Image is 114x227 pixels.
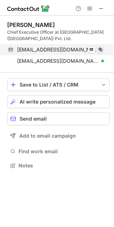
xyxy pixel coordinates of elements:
span: Notes [19,162,107,169]
span: Find work email [19,148,107,155]
span: AI write personalized message [20,99,95,105]
button: Add to email campaign [7,129,110,142]
span: Send email [20,116,47,122]
span: [EMAIL_ADDRESS][DOMAIN_NAME] [17,46,99,53]
button: Send email [7,112,110,125]
div: Save to List / ATS / CRM [20,82,97,88]
span: [EMAIL_ADDRESS][DOMAIN_NAME] [17,58,99,64]
img: ContactOut v5.3.10 [7,4,50,13]
span: Add to email campaign [19,133,76,139]
button: save-profile-one-click [7,78,110,91]
button: Find work email [7,146,110,156]
div: [PERSON_NAME] [7,21,55,28]
button: Notes [7,161,110,171]
button: AI write personalized message [7,95,110,108]
div: Chief Executive Officer at [GEOGRAPHIC_DATA] ([GEOGRAPHIC_DATA]) Pvt. Ltd. [7,29,110,42]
